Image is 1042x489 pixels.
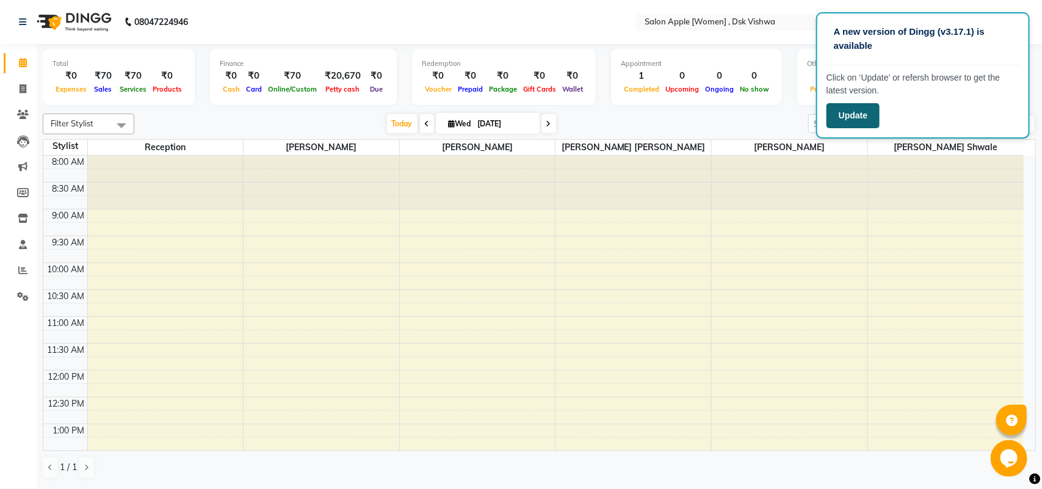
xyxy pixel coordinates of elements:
div: 1 [621,69,662,83]
div: Redemption [422,59,586,69]
span: [PERSON_NAME] [400,140,555,155]
div: ₹70 [265,69,320,83]
span: Ongoing [702,85,737,93]
span: Package [486,85,520,93]
div: 0 [737,69,772,83]
div: ₹20,670 [320,69,366,83]
span: Gift Cards [520,85,559,93]
div: ₹0 [455,69,486,83]
div: 9:30 AM [50,236,87,249]
span: Services [117,85,150,93]
span: No show [737,85,772,93]
span: Prepaid [455,85,486,93]
button: Update [827,103,880,128]
div: ₹0 [220,69,243,83]
div: 11:30 AM [45,344,87,357]
div: ₹0 [807,69,845,83]
span: Online/Custom [265,85,320,93]
div: 0 [662,69,702,83]
span: Today [387,114,418,133]
span: [PERSON_NAME] [PERSON_NAME] [555,140,711,155]
div: 12:00 PM [46,371,87,383]
div: 0 [702,69,737,83]
span: Expenses [52,85,90,93]
div: 9:00 AM [50,209,87,222]
span: Cash [220,85,243,93]
div: 10:30 AM [45,290,87,303]
span: Filter Stylist [51,118,93,128]
span: [PERSON_NAME] [712,140,867,155]
span: Wallet [559,85,586,93]
div: ₹0 [52,69,90,83]
div: ₹70 [117,69,150,83]
b: 08047224946 [134,5,188,39]
p: Click on ‘Update’ or refersh browser to get the latest version. [827,71,1019,97]
div: ₹0 [520,69,559,83]
span: 1 / 1 [60,461,77,474]
input: 2025-09-03 [474,115,535,133]
div: 8:30 AM [50,183,87,195]
div: 11:00 AM [45,317,87,330]
div: ₹70 [90,69,117,83]
span: Card [243,85,265,93]
img: logo [31,5,115,39]
div: 1:00 PM [51,424,87,437]
span: Products [150,85,185,93]
span: Due [367,85,386,93]
p: A new version of Dingg (v3.17.1) is available [834,25,1012,53]
input: Search Appointment [808,114,915,133]
div: ₹0 [366,69,387,83]
div: Other sales [807,59,1005,69]
span: Upcoming [662,85,702,93]
span: Wed [446,119,474,128]
span: [PERSON_NAME] [244,140,399,155]
div: Appointment [621,59,772,69]
div: 8:00 AM [50,156,87,168]
span: Sales [92,85,115,93]
iframe: chat widget [991,440,1030,477]
div: ₹0 [486,69,520,83]
div: ₹0 [243,69,265,83]
span: Petty cash [323,85,363,93]
div: 12:30 PM [46,397,87,410]
span: Packages [807,85,845,93]
div: Total [52,59,185,69]
div: ₹0 [559,69,586,83]
div: Stylist [43,140,87,153]
span: Voucher [422,85,455,93]
div: ₹0 [150,69,185,83]
div: Finance [220,59,387,69]
span: Reception [88,140,244,155]
div: 10:00 AM [45,263,87,276]
div: ₹0 [422,69,455,83]
span: Completed [621,85,662,93]
span: [PERSON_NAME] Shwale [868,140,1024,155]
